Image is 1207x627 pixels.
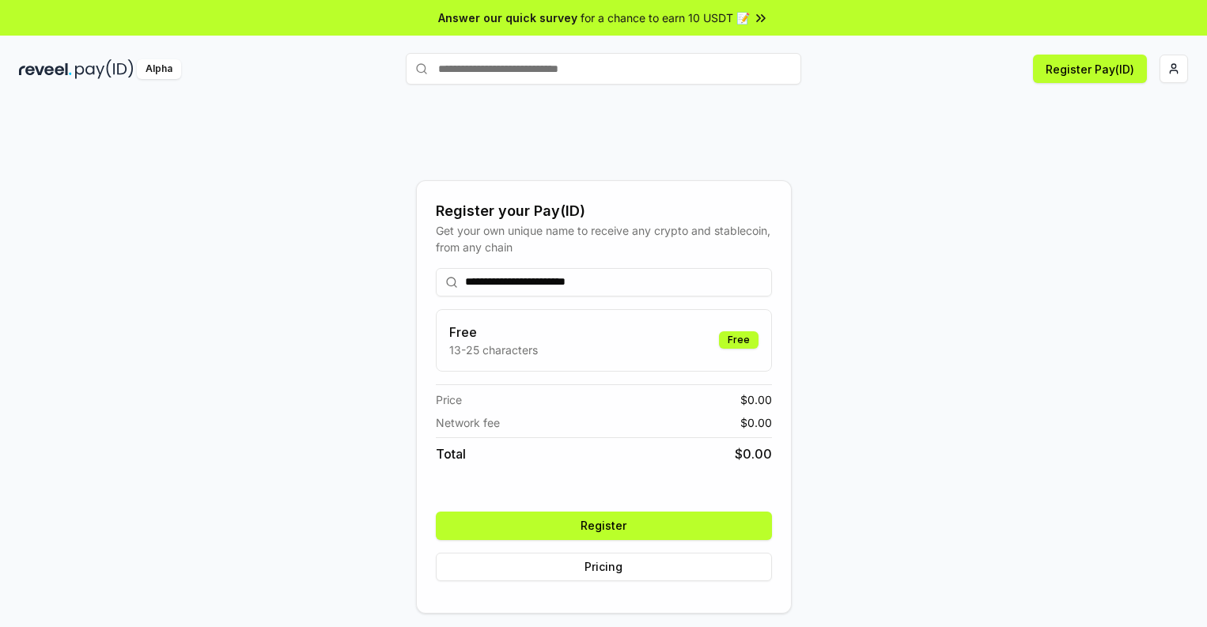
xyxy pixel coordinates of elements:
[449,342,538,358] p: 13-25 characters
[436,553,772,581] button: Pricing
[436,222,772,255] div: Get your own unique name to receive any crypto and stablecoin, from any chain
[449,323,538,342] h3: Free
[740,391,772,408] span: $ 0.00
[735,444,772,463] span: $ 0.00
[436,512,772,540] button: Register
[719,331,759,349] div: Free
[581,9,750,26] span: for a chance to earn 10 USDT 📝
[436,444,466,463] span: Total
[137,59,181,79] div: Alpha
[438,9,577,26] span: Answer our quick survey
[75,59,134,79] img: pay_id
[436,414,500,431] span: Network fee
[1033,55,1147,83] button: Register Pay(ID)
[436,391,462,408] span: Price
[436,200,772,222] div: Register your Pay(ID)
[19,59,72,79] img: reveel_dark
[740,414,772,431] span: $ 0.00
